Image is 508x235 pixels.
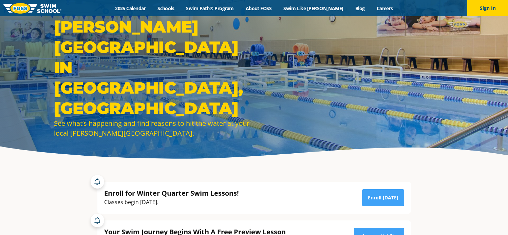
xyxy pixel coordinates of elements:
a: Blog [349,5,371,12]
div: Classes begin [DATE]. [104,198,239,207]
a: Swim Like [PERSON_NAME] [278,5,350,12]
a: About FOSS [240,5,278,12]
a: 2025 Calendar [109,5,152,12]
div: See what’s happening and find reasons to hit the water at your local [PERSON_NAME][GEOGRAPHIC_DATA]. [54,118,251,138]
a: Schools [152,5,180,12]
a: Swim Path® Program [180,5,240,12]
img: FOSS Swim School Logo [3,3,61,14]
a: Careers [371,5,399,12]
a: Enroll [DATE] [362,189,404,206]
h1: [PERSON_NAME][GEOGRAPHIC_DATA] in [GEOGRAPHIC_DATA], [GEOGRAPHIC_DATA] [54,17,251,118]
div: Enroll for Winter Quarter Swim Lessons! [104,189,239,198]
